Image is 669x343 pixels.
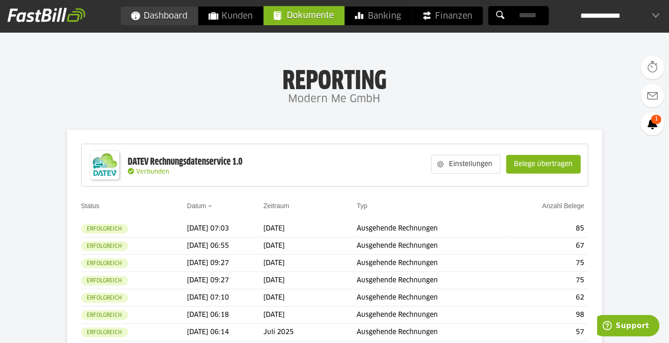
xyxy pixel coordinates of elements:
td: Ausgehende Rechnungen [357,307,504,324]
a: Dashboard [120,7,198,25]
td: [DATE] [263,220,357,238]
td: [DATE] 06:14 [187,324,263,341]
td: [DATE] 09:27 [187,272,263,289]
sl-badge: Erfolgreich [81,328,128,337]
td: [DATE] [263,272,357,289]
span: Banking [355,7,401,25]
iframe: Öffnet ein Widget, in dem Sie weitere Informationen finden [597,315,660,338]
img: fastbill_logo_white.png [7,7,85,22]
a: Typ [357,202,367,210]
div: DATEV Rechnungsdatenservice 1.0 [128,156,243,168]
a: Status [81,202,100,210]
h1: Reporting [93,66,576,90]
td: Ausgehende Rechnungen [357,220,504,238]
td: Ausgehende Rechnungen [357,272,504,289]
span: 1 [651,115,662,124]
span: Kunden [208,7,253,25]
td: [DATE] 06:18 [187,307,263,324]
a: Finanzen [412,7,483,25]
td: [DATE] 07:03 [187,220,263,238]
span: Verbunden [137,169,170,175]
a: 1 [641,112,664,135]
sl-button: Einstellungen [431,155,501,174]
td: [DATE] 09:27 [187,255,263,272]
img: sort_desc.gif [208,205,214,207]
a: Zeitraum [263,202,289,210]
span: Dokumente [274,6,334,25]
td: 67 [504,238,588,255]
sl-badge: Erfolgreich [81,259,128,268]
td: Ausgehende Rechnungen [357,289,504,307]
span: Dashboard [131,7,187,25]
td: [DATE] [263,307,357,324]
td: Ausgehende Rechnungen [357,238,504,255]
sl-badge: Erfolgreich [81,241,128,251]
td: 98 [504,307,588,324]
td: [DATE] [263,238,357,255]
td: [DATE] 07:10 [187,289,263,307]
span: Finanzen [422,7,472,25]
sl-badge: Erfolgreich [81,276,128,286]
td: 75 [504,255,588,272]
sl-badge: Erfolgreich [81,224,128,234]
a: Banking [345,7,411,25]
td: Ausgehende Rechnungen [357,324,504,341]
a: Dokumente [263,6,345,25]
td: 85 [504,220,588,238]
img: DATEV-Datenservice Logo [86,147,124,184]
a: Kunden [198,7,263,25]
td: Juli 2025 [263,324,357,341]
td: Ausgehende Rechnungen [357,255,504,272]
td: 57 [504,324,588,341]
td: [DATE] 06:55 [187,238,263,255]
sl-badge: Erfolgreich [81,310,128,320]
a: Datum [187,202,206,210]
a: Anzahl Belege [542,202,584,210]
sl-badge: Erfolgreich [81,293,128,303]
td: 62 [504,289,588,307]
td: 75 [504,272,588,289]
td: [DATE] [263,255,357,272]
sl-button: Belege übertragen [506,155,581,174]
td: [DATE] [263,289,357,307]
